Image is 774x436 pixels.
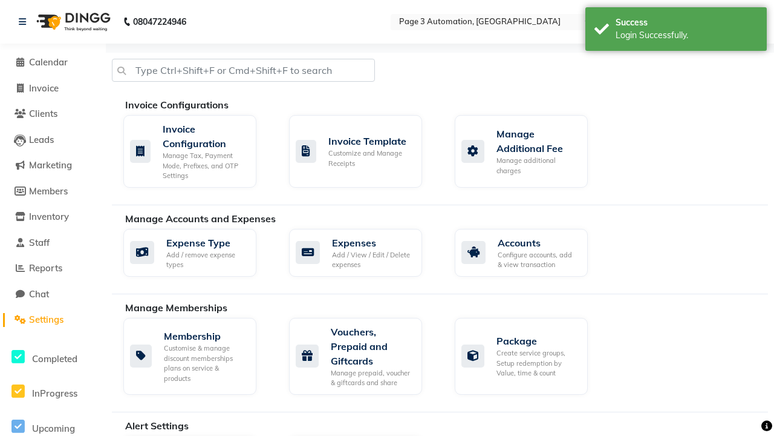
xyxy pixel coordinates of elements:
span: Settings [29,314,63,325]
a: Invoice ConfigurationManage Tax, Payment Mode, Prefixes, and OTP Settings [123,115,271,188]
a: Invoice [3,82,103,96]
div: Add / View / Edit / Delete expenses [332,250,412,270]
a: Staff [3,236,103,250]
div: Package [496,334,578,348]
a: AccountsConfigure accounts, add & view transaction [455,229,602,277]
a: Vouchers, Prepaid and GiftcardsManage prepaid, voucher & giftcards and share [289,318,437,395]
span: Reports [29,262,62,274]
a: MembershipCustomise & manage discount memberships plans on service & products [123,318,271,395]
a: ExpensesAdd / View / Edit / Delete expenses [289,229,437,277]
span: InProgress [32,388,77,399]
div: Expense Type [166,236,247,250]
a: Leads [3,133,103,147]
a: PackageCreate service groups, Setup redemption by Value, time & count [455,318,602,395]
a: Settings [3,313,103,327]
b: 08047224946 [133,5,186,39]
div: Create service groups, Setup redemption by Value, time & count [496,348,578,378]
div: Accounts [498,236,578,250]
div: Configure accounts, add & view transaction [498,250,578,270]
span: Leads [29,134,54,145]
div: Membership [164,329,247,343]
a: Marketing [3,159,103,173]
span: Upcoming [32,423,75,434]
div: Manage Tax, Payment Mode, Prefixes, and OTP Settings [163,151,247,181]
div: Login Successfully. [616,29,758,42]
span: Calendar [29,56,68,68]
div: Invoice Template [328,134,412,148]
span: Completed [32,353,77,365]
div: Manage Additional Fee [496,127,578,156]
span: Members [29,185,68,197]
span: Inventory [29,211,69,222]
div: Customise & manage discount memberships plans on service & products [164,343,247,383]
a: Clients [3,107,103,121]
div: Customize and Manage Receipts [328,148,412,168]
a: Manage Additional FeeManage additional charges [455,115,602,188]
a: Inventory [3,210,103,224]
div: Manage prepaid, voucher & giftcards and share [331,368,412,388]
span: Invoice [29,82,59,94]
a: Members [3,185,103,199]
div: Vouchers, Prepaid and Giftcards [331,325,412,368]
div: Manage additional charges [496,156,578,176]
a: Invoice TemplateCustomize and Manage Receipts [289,115,437,188]
a: Calendar [3,56,103,70]
div: Expenses [332,236,412,250]
span: Chat [29,288,49,300]
input: Type Ctrl+Shift+F or Cmd+Shift+F to search [112,59,375,82]
img: logo [31,5,114,39]
span: Marketing [29,159,72,171]
span: Clients [29,108,57,119]
div: Invoice Configuration [163,122,247,151]
div: Add / remove expense types [166,250,247,270]
a: Expense TypeAdd / remove expense types [123,229,271,277]
a: Chat [3,288,103,302]
a: Reports [3,262,103,276]
span: Staff [29,237,50,248]
div: Success [616,16,758,29]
